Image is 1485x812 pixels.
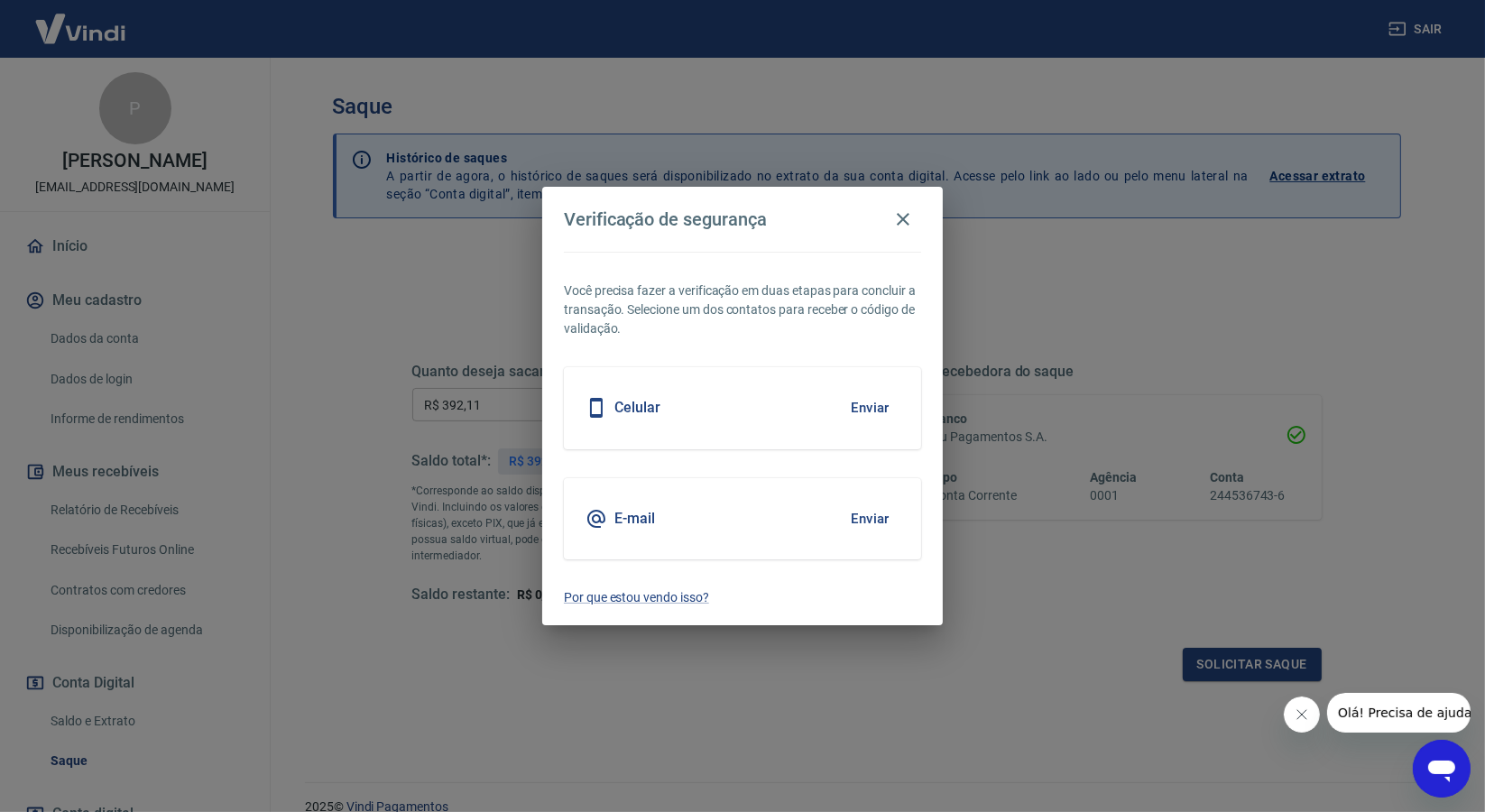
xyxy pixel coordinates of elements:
[841,389,899,427] button: Enviar
[1284,697,1320,733] iframe: Fechar mensagem
[11,13,152,27] span: Olá! Precisa de ajuda?
[564,208,767,230] h4: Verificação de segurança
[564,281,921,338] p: Você precisa fazer a verificação em duas etapas para concluir a transação. Selecione um dos conta...
[1327,693,1471,733] iframe: Mensagem da empresa
[1413,740,1471,798] iframe: Botão para abrir a janela de mensagens
[614,399,660,417] h5: Celular
[841,500,899,538] button: Enviar
[614,510,655,528] h5: E-mail
[564,588,921,607] a: Por que estou vendo isso?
